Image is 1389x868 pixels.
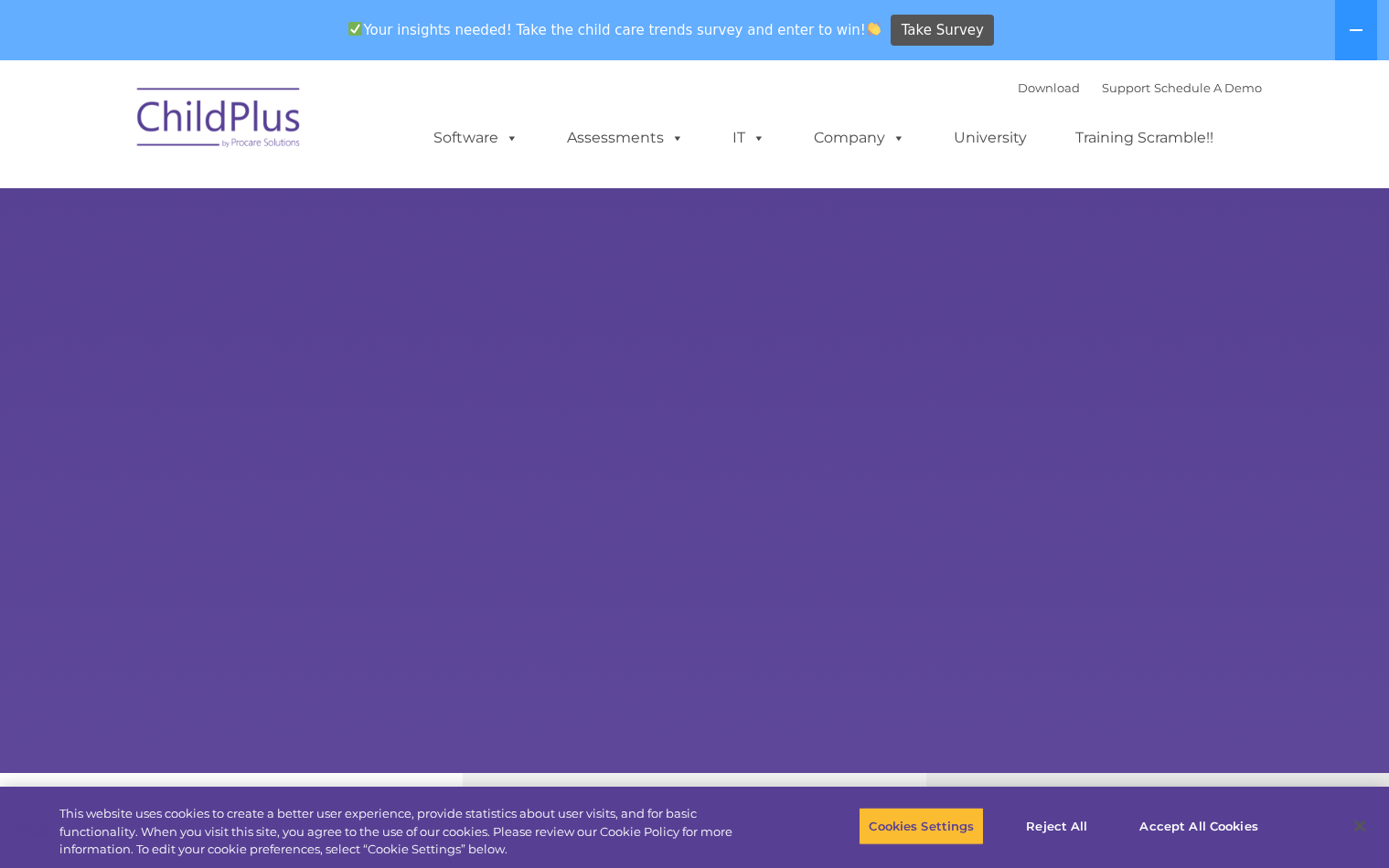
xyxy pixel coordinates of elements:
span: Take Survey [902,15,984,47]
a: Take Survey [891,15,994,47]
button: Accept All Cookies [1129,807,1267,845]
span: Phone number [254,196,332,209]
div: This website uses cookies to create a better user experience, provide statistics about user visit... [59,805,764,859]
a: Schedule A Demo [1154,80,1262,95]
a: IT [714,120,784,156]
img: ChildPlus by Procare Solutions [128,75,311,166]
img: 👏 [867,22,881,36]
font: | [1018,80,1262,95]
a: Assessments [549,120,702,156]
a: Company [796,120,924,156]
span: Last name [254,121,310,134]
img: ✅ [348,22,362,36]
a: Software [415,120,537,156]
a: Download [1018,80,1080,95]
a: Support [1102,80,1150,95]
button: Close [1340,806,1380,846]
a: Training Scramble!! [1057,120,1232,156]
button: Reject All [999,807,1114,845]
button: Cookies Settings [859,807,984,845]
span: Your insights needed! Take the child care trends survey and enter to win! [341,12,889,48]
a: University [935,120,1045,156]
